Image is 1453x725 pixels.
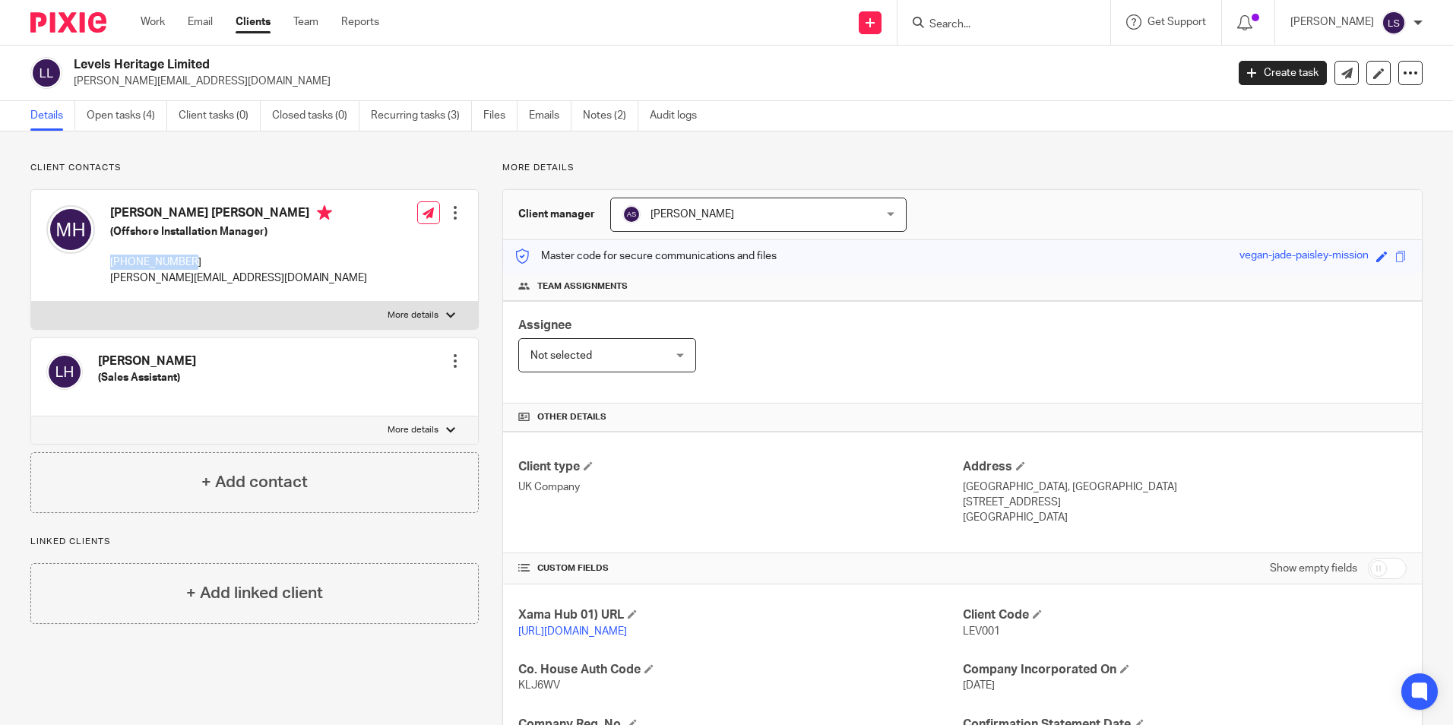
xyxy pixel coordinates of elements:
a: Create task [1239,61,1327,85]
h5: (Offshore Installation Manager) [110,224,367,239]
p: [PHONE_NUMBER] [110,255,367,270]
img: svg%3E [1382,11,1406,35]
div: vegan-jade-paisley-mission [1239,248,1369,265]
a: [URL][DOMAIN_NAME] [518,626,627,637]
p: More details [502,162,1423,174]
p: [STREET_ADDRESS] [963,495,1407,510]
h4: Client Code [963,607,1407,623]
span: Not selected [530,350,592,361]
h4: Client type [518,459,962,475]
a: Work [141,14,165,30]
p: Linked clients [30,536,479,548]
p: [PERSON_NAME][EMAIL_ADDRESS][DOMAIN_NAME] [110,271,367,286]
h4: [PERSON_NAME] [98,353,196,369]
label: Show empty fields [1270,561,1357,576]
h4: Company Incorporated On [963,662,1407,678]
h4: + Add linked client [186,581,323,605]
img: svg%3E [46,205,95,254]
p: [PERSON_NAME][EMAIL_ADDRESS][DOMAIN_NAME] [74,74,1216,89]
span: [PERSON_NAME] [651,209,734,220]
a: Emails [529,101,571,131]
p: [PERSON_NAME] [1290,14,1374,30]
img: svg%3E [622,205,641,223]
i: Primary [317,205,332,220]
a: Reports [341,14,379,30]
h4: [PERSON_NAME] [PERSON_NAME] [110,205,367,224]
p: Master code for secure communications and files [514,249,777,264]
span: Assignee [518,319,571,331]
span: KLJ6WV [518,680,560,691]
span: LEV001 [963,626,1000,637]
h5: (Sales Assistant) [98,370,196,385]
img: Pixie [30,12,106,33]
a: Team [293,14,318,30]
h3: Client manager [518,207,595,222]
img: svg%3E [46,353,83,390]
a: Files [483,101,518,131]
p: [GEOGRAPHIC_DATA] [963,510,1407,525]
p: [GEOGRAPHIC_DATA], [GEOGRAPHIC_DATA] [963,480,1407,495]
a: Audit logs [650,101,708,131]
p: Client contacts [30,162,479,174]
a: Email [188,14,213,30]
a: Client tasks (0) [179,101,261,131]
input: Search [928,18,1065,32]
a: Notes (2) [583,101,638,131]
span: Other details [537,411,606,423]
h4: Co. House Auth Code [518,662,962,678]
span: Team assignments [537,280,628,293]
span: [DATE] [963,680,995,691]
h4: CUSTOM FIELDS [518,562,962,575]
p: More details [388,424,438,436]
img: svg%3E [30,57,62,89]
p: More details [388,309,438,321]
a: Details [30,101,75,131]
a: Recurring tasks (3) [371,101,472,131]
a: Clients [236,14,271,30]
h4: + Add contact [201,470,308,494]
h4: Xama Hub 01) URL [518,607,962,623]
h2: Levels Heritage Limited [74,57,987,73]
span: Get Support [1148,17,1206,27]
p: UK Company [518,480,962,495]
a: Closed tasks (0) [272,101,359,131]
a: Open tasks (4) [87,101,167,131]
h4: Address [963,459,1407,475]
